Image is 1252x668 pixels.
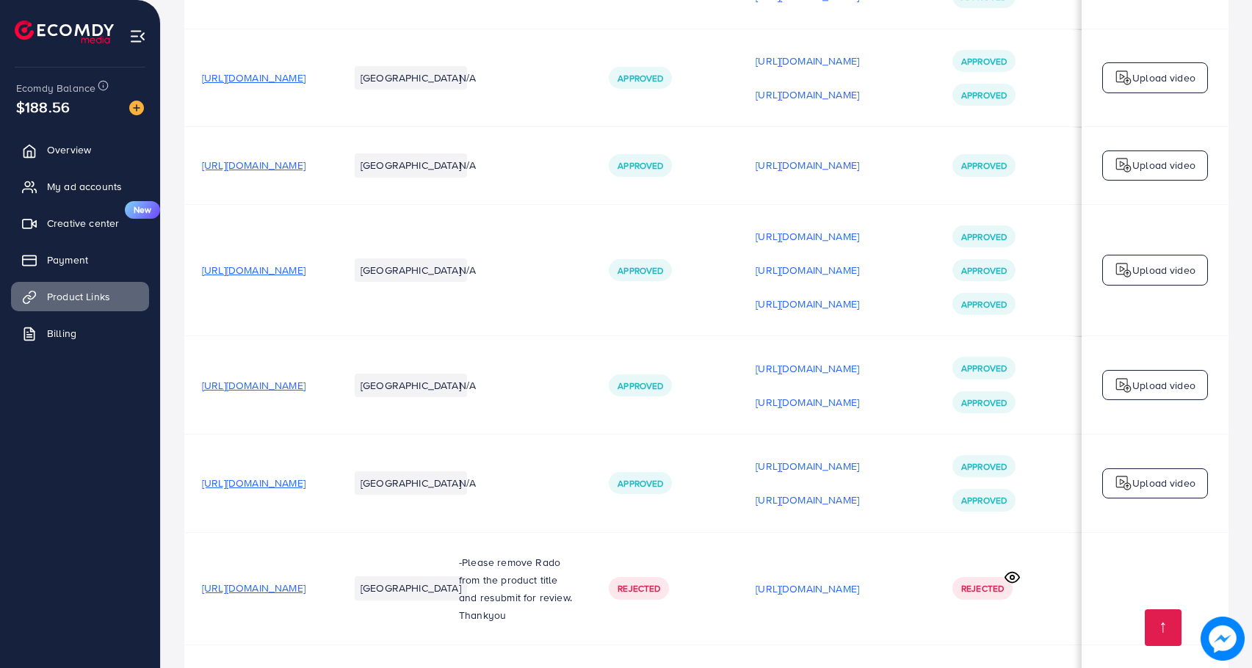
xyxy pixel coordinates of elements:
span: N/A [459,70,476,85]
p: [URL][DOMAIN_NAME] [756,52,859,70]
span: Approved [961,362,1007,374]
span: Overview [47,142,91,157]
p: [URL][DOMAIN_NAME] [756,457,859,475]
span: Rejected [618,582,660,595]
span: Approved [618,72,663,84]
span: N/A [459,158,476,173]
span: N/A [459,263,476,277]
img: image [1201,617,1245,661]
span: Approved [961,460,1007,473]
p: [URL][DOMAIN_NAME] [756,156,859,174]
span: Payment [47,253,88,267]
p: Upload video [1132,261,1195,279]
span: Ecomdy Balance [16,81,95,95]
span: [URL][DOMAIN_NAME] [202,581,305,595]
span: Billing [47,326,76,341]
span: Product Links [47,289,110,304]
p: Upload video [1132,377,1195,394]
span: Approved [961,494,1007,507]
p: Upload video [1132,156,1195,174]
span: My ad accounts [47,179,122,194]
span: New [125,201,160,219]
li: [GEOGRAPHIC_DATA] [355,66,467,90]
span: Approved [961,55,1007,68]
span: Approved [961,264,1007,277]
img: menu [129,28,146,45]
li: [GEOGRAPHIC_DATA] [355,153,467,177]
img: logo [1115,156,1132,174]
p: [URL][DOMAIN_NAME] [756,295,859,313]
p: [URL][DOMAIN_NAME] [756,228,859,245]
p: [URL][DOMAIN_NAME] [756,491,859,509]
span: Rejected [961,582,1004,595]
a: My ad accounts [11,172,149,201]
p: Upload video [1132,69,1195,87]
span: [URL][DOMAIN_NAME] [202,70,305,85]
p: -Please remove Rado from the product title and resubmit for review. Thankyou [459,553,573,624]
li: [GEOGRAPHIC_DATA] [355,258,467,282]
span: N/A [459,476,476,490]
img: logo [1115,69,1132,87]
img: image [129,101,144,115]
p: [URL][DOMAIN_NAME] [756,580,859,598]
span: Approved [961,298,1007,311]
img: logo [1115,377,1132,394]
a: Overview [11,135,149,164]
span: [URL][DOMAIN_NAME] [202,158,305,173]
span: $188.56 [16,96,70,117]
li: [GEOGRAPHIC_DATA] [355,576,467,600]
p: Upload video [1132,474,1195,492]
span: Approved [618,477,663,490]
span: Approved [618,159,663,172]
span: Approved [961,396,1007,409]
span: Approved [961,89,1007,101]
p: [URL][DOMAIN_NAME] [756,393,859,411]
span: Creative center [47,216,119,230]
p: [URL][DOMAIN_NAME] [756,261,859,279]
span: [URL][DOMAIN_NAME] [202,263,305,277]
li: [GEOGRAPHIC_DATA] [355,471,467,495]
span: Approved [961,230,1007,243]
img: logo [1115,261,1132,279]
span: N/A [459,378,476,393]
a: Creative centerNew [11,208,149,238]
p: [URL][DOMAIN_NAME] [756,86,859,104]
span: Approved [961,159,1007,172]
a: Product Links [11,282,149,311]
span: [URL][DOMAIN_NAME] [202,378,305,393]
a: Payment [11,245,149,275]
a: Billing [11,319,149,348]
p: [URL][DOMAIN_NAME] [756,360,859,377]
img: logo [1115,474,1132,492]
li: [GEOGRAPHIC_DATA] [355,374,467,397]
span: [URL][DOMAIN_NAME] [202,476,305,490]
span: Approved [618,380,663,392]
img: logo [15,21,114,43]
span: Approved [618,264,663,277]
